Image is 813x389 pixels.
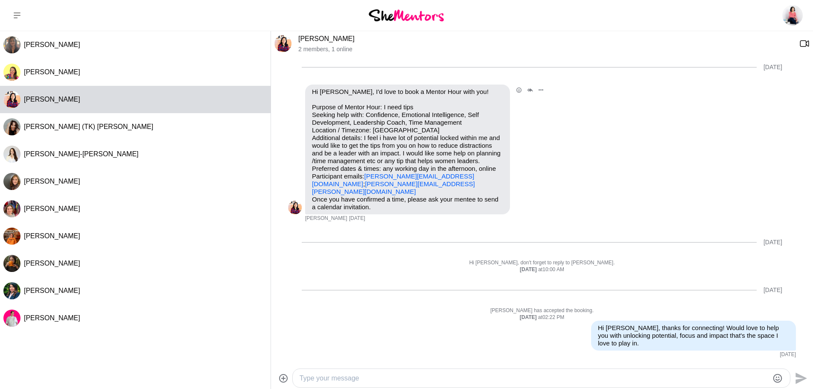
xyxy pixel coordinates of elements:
img: She Mentors Logo [369,9,444,21]
div: Anna [3,255,20,272]
img: A [3,255,20,272]
button: Open Message Actions Menu [536,85,547,96]
span: [PERSON_NAME] [24,178,80,185]
button: Open Thread [525,85,536,96]
div: Lauren Purse [3,310,20,327]
button: Emoji picker [772,373,783,383]
img: A [3,173,20,190]
a: [PERSON_NAME][EMAIL_ADDRESS][DOMAIN_NAME] [312,173,474,187]
img: D [274,35,291,52]
div: Diana Philip [3,91,20,108]
div: Bianca [3,200,20,217]
div: Ashleigh Charles [3,173,20,190]
a: [PERSON_NAME][EMAIL_ADDRESS][PERSON_NAME][DOMAIN_NAME] [312,180,475,195]
div: [DATE] [763,64,782,71]
p: 2 members , 1 online [298,46,793,53]
textarea: Type your message [300,373,769,383]
p: Hi [PERSON_NAME], thanks for connecting! Would love to help you with unlocking potential, focus a... [598,324,789,347]
p: Once you have confirmed a time, please ask your mentee to send a calendar invitation. [312,196,503,211]
strong: [DATE] [520,314,538,320]
span: [PERSON_NAME] [24,68,80,76]
div: [DATE] [763,287,782,294]
img: D [3,91,20,108]
time: 2025-09-19T04:23:04.478Z [780,351,796,358]
img: D [288,201,302,214]
button: Send [790,369,810,388]
div: Diana Philip [274,35,291,52]
time: 2025-09-15T12:47:46.017Z [349,215,365,222]
p: [PERSON_NAME] has accepted the booking. [288,307,796,314]
img: N [3,36,20,53]
span: [PERSON_NAME] [24,205,80,212]
span: [PERSON_NAME] [24,232,80,240]
span: [PERSON_NAME] [305,215,347,222]
img: L [3,310,20,327]
div: at 10:00 AM [288,266,796,273]
a: [PERSON_NAME] [298,35,355,42]
img: K [3,228,20,245]
p: Hi [PERSON_NAME], don't forget to reply to [PERSON_NAME]. [288,260,796,266]
img: S [3,282,20,299]
strong: [DATE] [520,266,538,272]
span: [PERSON_NAME]-[PERSON_NAME] [24,150,139,158]
button: Open Reaction Selector [513,85,525,96]
div: at 02:22 PM [288,314,796,321]
img: Jolynne Rydz [782,5,803,26]
img: B [3,200,20,217]
span: [PERSON_NAME] [24,260,80,267]
span: [PERSON_NAME] [24,41,80,48]
div: Diana Philip [288,201,302,214]
div: Roslyn Thompson [3,64,20,81]
p: Hi [PERSON_NAME], I'd love to book a Mentor Hour with you! [312,88,503,96]
div: Janelle Kee-Sue [3,146,20,163]
img: T [3,118,20,135]
span: [PERSON_NAME] [24,287,80,294]
span: [PERSON_NAME] [24,96,80,103]
span: [PERSON_NAME] (TK) [PERSON_NAME] [24,123,153,130]
p: Purpose of Mentor Hour: I need tips Seeking help with: Confidence, Emotional Intelligence, Self D... [312,103,503,196]
div: Nirali Subnis [3,36,20,53]
span: [PERSON_NAME] [24,314,80,322]
div: [DATE] [763,239,782,246]
img: R [3,64,20,81]
div: Sangeetha Muralidharan [3,282,20,299]
img: J [3,146,20,163]
div: Taliah-Kate (TK) Byron [3,118,20,135]
div: Katie [3,228,20,245]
